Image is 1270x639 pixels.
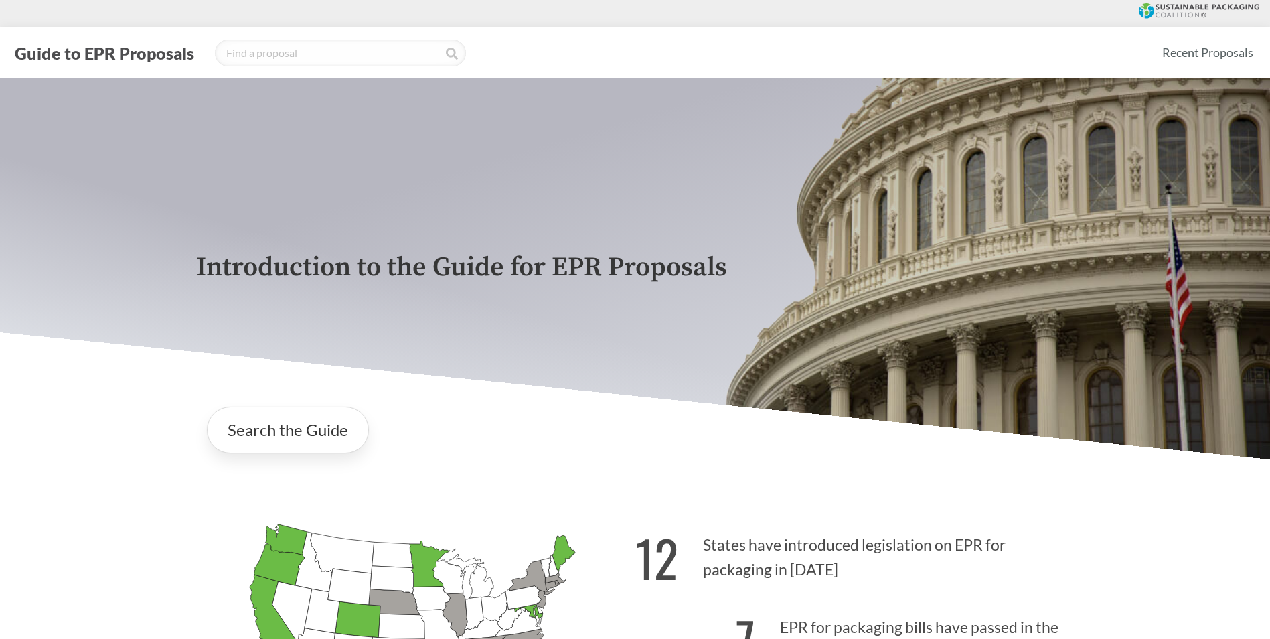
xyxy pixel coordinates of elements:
[1156,38,1259,68] a: Recent Proposals
[11,42,198,64] button: Guide to EPR Proposals
[215,40,466,66] input: Find a proposal
[635,520,678,595] strong: 12
[196,253,1075,283] p: Introduction to the Guide for EPR Proposals
[207,407,369,453] a: Search the Guide
[635,512,1075,595] p: States have introduced legislation on EPR for packaging in [DATE]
